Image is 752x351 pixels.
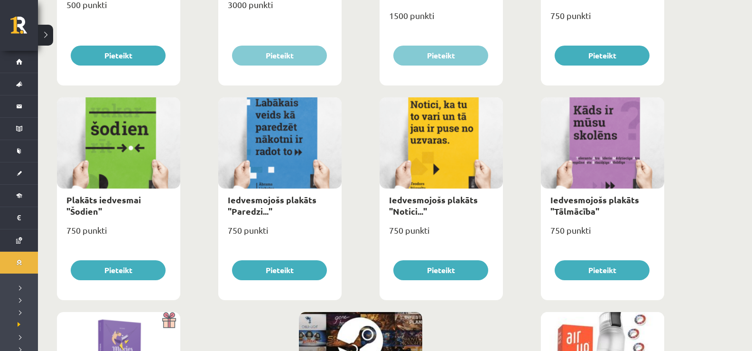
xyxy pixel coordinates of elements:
[541,222,664,246] div: 750 punkti
[541,8,664,31] div: 750 punkti
[555,46,650,66] button: Pieteikt
[550,194,639,216] a: Iedvesmojošs plakāts "Tālmācība"
[232,260,327,280] button: Pieteikt
[555,260,650,280] button: Pieteikt
[71,260,166,280] button: Pieteikt
[218,222,342,246] div: 750 punkti
[71,46,166,66] button: Pieteikt
[380,8,503,31] div: 1500 punkti
[393,46,488,66] button: Pieteikt
[389,194,478,216] a: Iedvesmojošs plakāts "Notici..."
[232,46,327,66] button: Pieteikt
[57,222,180,246] div: 750 punkti
[66,194,141,216] a: Plakāts iedvesmai "Šodien"
[393,260,488,280] button: Pieteikt
[228,194,316,216] a: Iedvesmojošs plakāts "Paredzi..."
[380,222,503,246] div: 750 punkti
[159,312,180,328] img: Dāvana ar pārsteigumu
[10,17,38,40] a: Rīgas 1. Tālmācības vidusskola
